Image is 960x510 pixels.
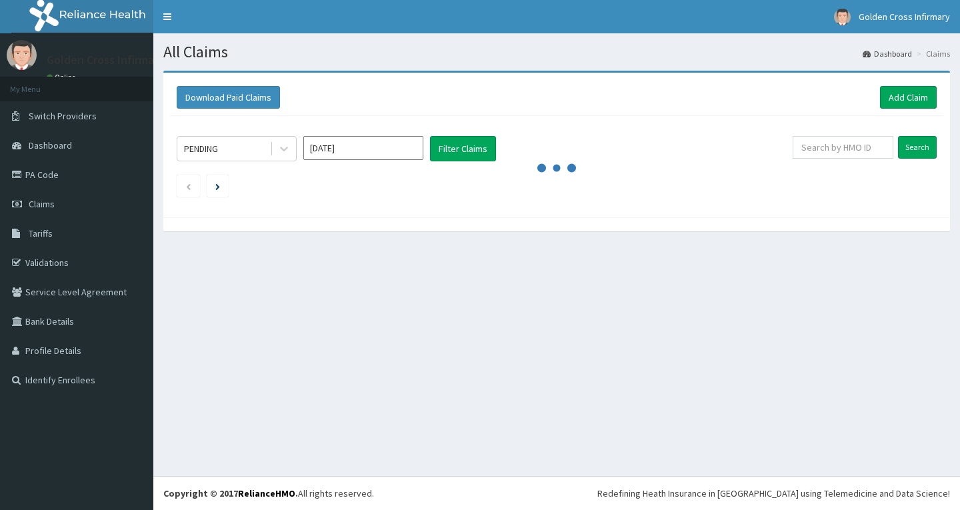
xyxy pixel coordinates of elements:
[859,11,950,23] span: Golden Cross Infirmary
[913,48,950,59] li: Claims
[29,110,97,122] span: Switch Providers
[29,139,72,151] span: Dashboard
[7,40,37,70] img: User Image
[238,487,295,499] a: RelianceHMO
[863,48,912,59] a: Dashboard
[47,73,79,82] a: Online
[834,9,851,25] img: User Image
[880,86,937,109] a: Add Claim
[898,136,937,159] input: Search
[303,136,423,160] input: Select Month and Year
[185,180,191,192] a: Previous page
[29,198,55,210] span: Claims
[537,148,577,188] svg: audio-loading
[47,54,164,66] p: Golden Cross Infirmary
[184,142,218,155] div: PENDING
[153,476,960,510] footer: All rights reserved.
[793,136,893,159] input: Search by HMO ID
[215,180,220,192] a: Next page
[430,136,496,161] button: Filter Claims
[597,487,950,500] div: Redefining Heath Insurance in [GEOGRAPHIC_DATA] using Telemedicine and Data Science!
[163,487,298,499] strong: Copyright © 2017 .
[163,43,950,61] h1: All Claims
[177,86,280,109] button: Download Paid Claims
[29,227,53,239] span: Tariffs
